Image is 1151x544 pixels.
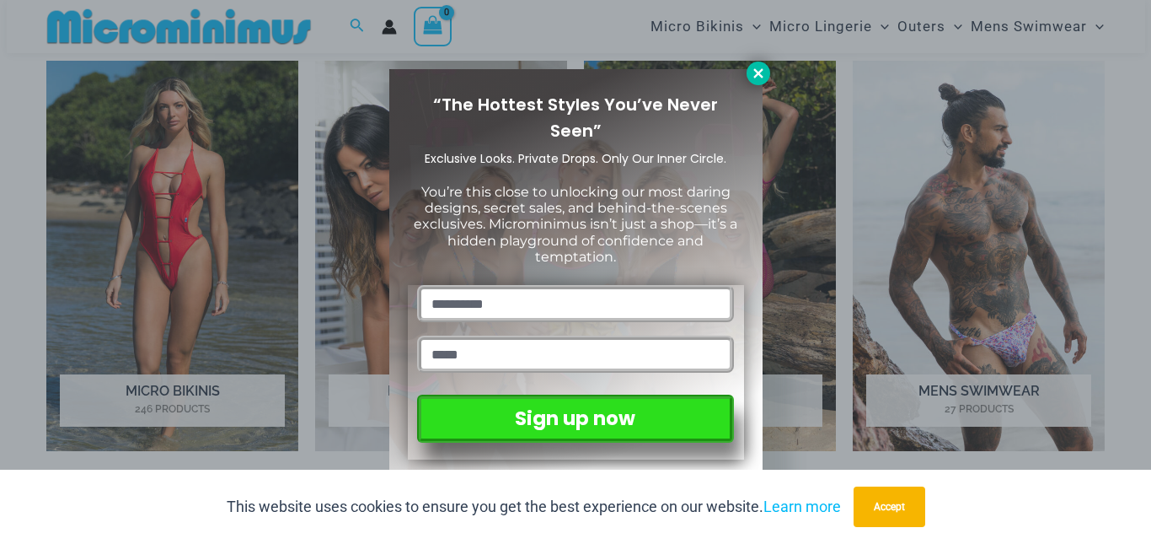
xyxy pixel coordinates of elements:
p: This website uses cookies to ensure you get the best experience on our website. [227,494,841,520]
span: Exclusive Looks. Private Drops. Only Our Inner Circle. [425,150,726,167]
button: Sign up now [417,395,733,443]
button: Close [747,62,770,85]
button: Accept [854,487,925,527]
a: Learn more [763,498,841,515]
span: You’re this close to unlocking our most daring designs, secret sales, and behind-the-scenes exclu... [414,184,737,265]
span: “The Hottest Styles You’ve Never Seen” [433,93,718,143]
